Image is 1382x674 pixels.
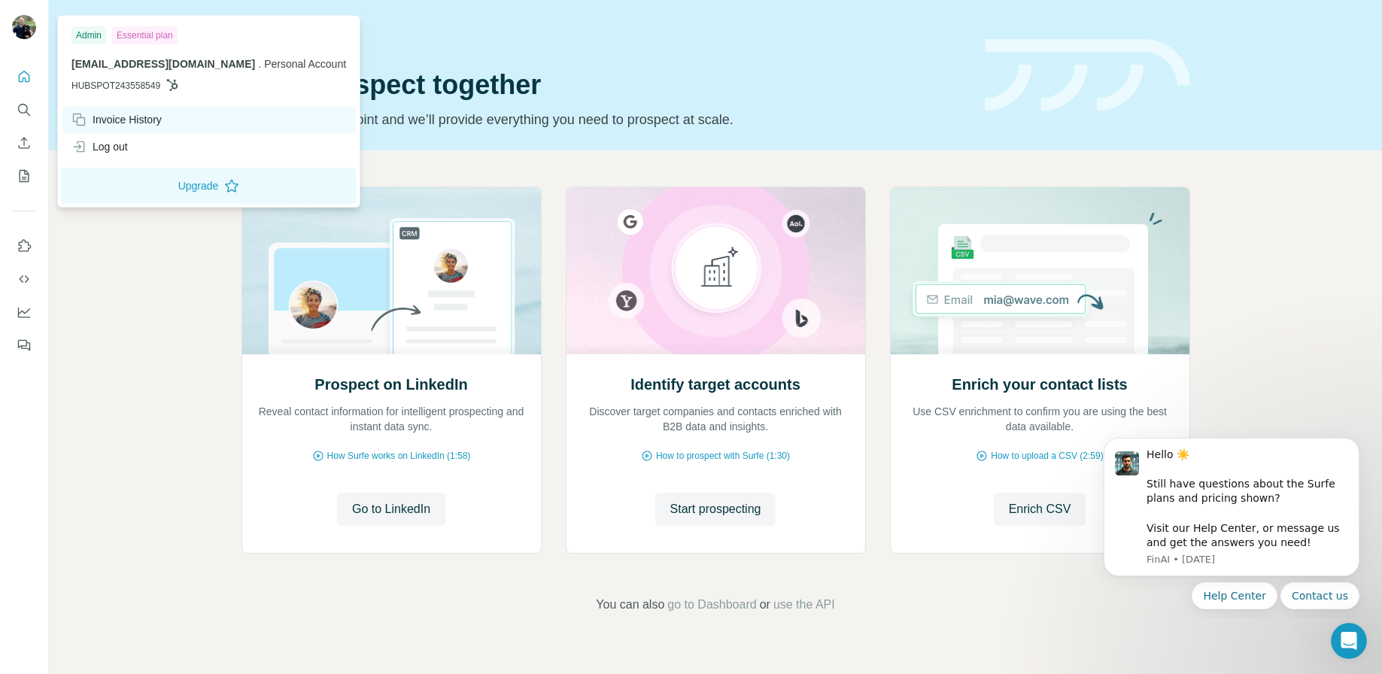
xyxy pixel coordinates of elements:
[71,112,162,127] div: Invoice History
[71,139,128,154] div: Log out
[61,168,357,204] button: Upgrade
[241,28,967,43] div: Quick start
[71,58,255,70] span: [EMAIL_ADDRESS][DOMAIN_NAME]
[596,596,664,614] span: You can also
[655,493,776,526] button: Start prospecting
[667,596,756,614] button: go to Dashboard
[241,70,967,100] h1: Let’s prospect together
[241,109,967,130] p: Pick your starting point and we’ll provide everything you need to prospect at scale.
[258,58,261,70] span: .
[994,493,1086,526] button: Enrich CSV
[1081,424,1382,618] iframe: Intercom notifications message
[890,187,1190,354] img: Enrich your contact lists
[582,404,850,434] p: Discover target companies and contacts enriched with B2B data and insights.
[264,58,346,70] span: Personal Account
[773,596,835,614] button: use the API
[337,493,445,526] button: Go to LinkedIn
[1009,500,1071,518] span: Enrich CSV
[71,26,106,44] div: Admin
[12,15,36,39] img: Avatar
[314,374,467,395] h2: Prospect on LinkedIn
[112,26,178,44] div: Essential plan
[12,129,36,156] button: Enrich CSV
[760,596,770,614] span: or
[952,374,1127,395] h2: Enrich your contact lists
[12,96,36,123] button: Search
[12,232,36,260] button: Use Surfe on LinkedIn
[327,449,471,463] span: How Surfe works on LinkedIn (1:58)
[566,187,866,354] img: Identify target accounts
[656,449,790,463] span: How to prospect with Surfe (1:30)
[985,39,1190,112] img: banner
[670,500,761,518] span: Start prospecting
[906,404,1174,434] p: Use CSV enrichment to confirm you are using the best data available.
[12,162,36,190] button: My lists
[241,187,542,354] img: Prospect on LinkedIn
[12,266,36,293] button: Use Surfe API
[630,374,800,395] h2: Identify target accounts
[12,63,36,90] button: Quick start
[12,332,36,359] button: Feedback
[257,404,526,434] p: Reveal contact information for intelligent prospecting and instant data sync.
[12,299,36,326] button: Dashboard
[352,500,430,518] span: Go to LinkedIn
[71,79,160,93] span: HUBSPOT243558549
[1331,623,1367,659] iframe: Intercom live chat
[991,449,1103,463] span: How to upload a CSV (2:59)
